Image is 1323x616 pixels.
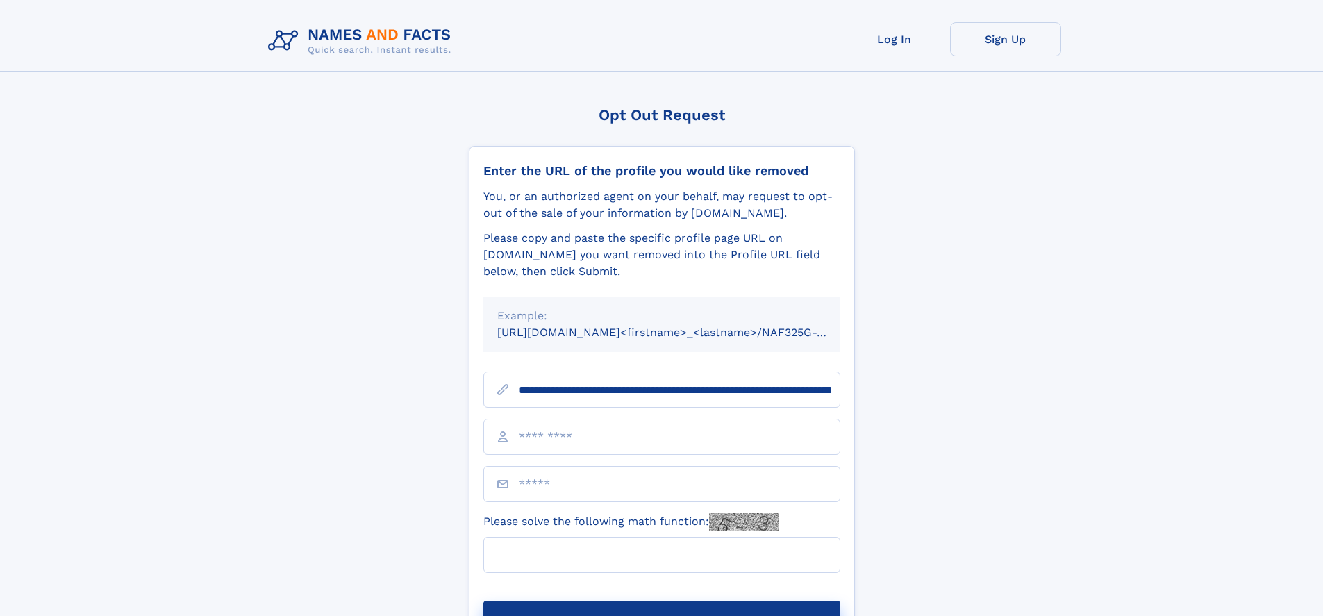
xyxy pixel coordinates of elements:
[839,22,950,56] a: Log In
[950,22,1061,56] a: Sign Up
[263,22,463,60] img: Logo Names and Facts
[483,163,840,178] div: Enter the URL of the profile you would like removed
[497,308,826,324] div: Example:
[483,188,840,222] div: You, or an authorized agent on your behalf, may request to opt-out of the sale of your informatio...
[483,230,840,280] div: Please copy and paste the specific profile page URL on [DOMAIN_NAME] you want removed into the Pr...
[483,513,779,531] label: Please solve the following math function:
[497,326,867,339] small: [URL][DOMAIN_NAME]<firstname>_<lastname>/NAF325G-xxxxxxxx
[469,106,855,124] div: Opt Out Request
